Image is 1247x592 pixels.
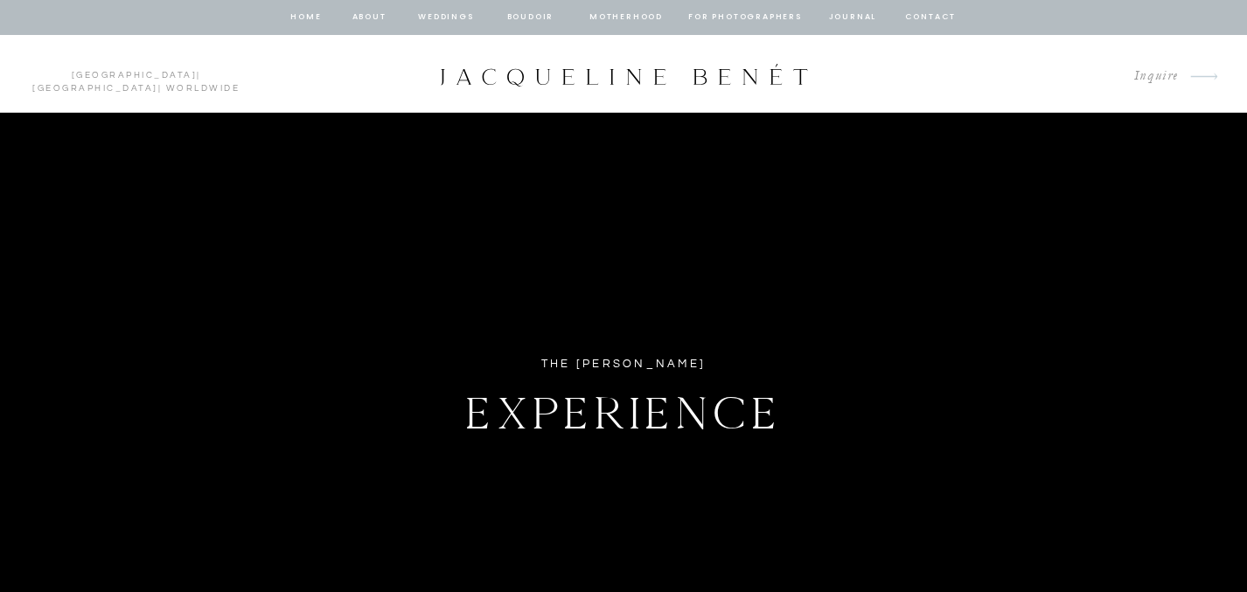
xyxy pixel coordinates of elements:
[481,354,766,374] div: The [PERSON_NAME]
[826,10,880,25] a: journal
[505,10,555,25] a: BOUDOIR
[1120,65,1179,88] a: Inquire
[32,84,158,93] a: [GEOGRAPHIC_DATA]
[902,10,958,25] a: contact
[289,10,323,25] a: home
[72,71,198,80] a: [GEOGRAPHIC_DATA]
[416,10,476,25] a: Weddings
[24,69,247,80] p: | | Worldwide
[351,10,387,25] a: about
[589,10,662,25] a: Motherhood
[688,10,802,25] a: for photographers
[372,378,875,439] h1: Experience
